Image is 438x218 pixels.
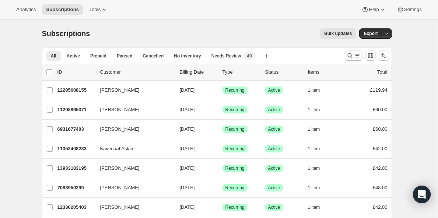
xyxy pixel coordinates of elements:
[320,28,356,39] button: Bulk updates
[357,4,390,15] button: Help
[225,146,245,152] span: Recurring
[308,185,320,191] span: 1 item
[268,204,280,210] span: Active
[57,204,94,211] p: 12330205403
[85,4,112,15] button: Tools
[308,204,320,210] span: 1 item
[222,68,259,76] div: Type
[57,106,94,113] p: 11298865371
[100,184,140,191] span: [PERSON_NAME]
[268,185,280,191] span: Active
[42,4,83,15] button: Subscriptions
[180,185,195,190] span: [DATE]
[373,165,388,171] span: £42.00
[180,68,217,76] p: Billing Date
[57,145,94,152] p: 11352408283
[180,204,195,210] span: [DATE]
[268,146,280,152] span: Active
[46,7,79,13] span: Subscriptions
[379,50,389,61] button: Sort the results
[57,184,94,191] p: 7083950299
[225,185,245,191] span: Recurring
[57,165,94,172] p: 13933183195
[404,7,422,13] span: Settings
[57,126,94,133] p: 6931677403
[308,68,345,76] div: Items
[57,163,388,173] div: 13933183195[PERSON_NAME][DATE]SuccessRecurringSuccessActive1 item£42.00
[359,28,382,39] button: Export
[211,53,241,59] span: Needs Review
[265,68,302,76] p: Status
[174,53,201,59] span: No inventory
[96,201,169,213] button: [PERSON_NAME]
[392,4,426,15] button: Settings
[308,183,328,193] button: 1 item
[42,29,90,38] span: Subscriptions
[57,68,94,76] p: ID
[180,126,195,132] span: [DATE]
[225,204,245,210] span: Recurring
[143,53,164,59] span: Cancelled
[100,204,140,211] span: [PERSON_NAME]
[57,85,388,95] div: 12285608155[PERSON_NAME][DATE]SuccessRecurringSuccessActive1 item£119.94
[100,106,140,113] span: [PERSON_NAME]
[308,105,328,115] button: 1 item
[96,84,169,96] button: [PERSON_NAME]
[373,107,388,112] span: £60.00
[345,50,362,61] button: Search and filter results
[308,144,328,154] button: 1 item
[308,87,320,93] span: 1 item
[268,87,280,93] span: Active
[308,163,328,173] button: 1 item
[308,126,320,132] span: 1 item
[308,146,320,152] span: 1 item
[308,165,320,171] span: 1 item
[96,104,169,116] button: [PERSON_NAME]
[261,51,273,61] button: Create new view
[57,124,388,134] div: 6931677403[PERSON_NAME][DATE]SuccessRecurringSuccessActive1 item£60.00
[369,7,379,13] span: Help
[100,165,140,172] span: [PERSON_NAME]
[225,126,245,132] span: Recurring
[324,31,352,36] span: Bulk updates
[96,123,169,135] button: [PERSON_NAME]
[373,146,388,151] span: £42.00
[180,165,195,171] span: [DATE]
[57,183,388,193] div: 7083950299[PERSON_NAME][DATE]SuccessRecurringSuccessActive1 item£48.00
[16,7,36,13] span: Analytics
[247,53,252,59] span: 49
[100,68,174,76] p: Customer
[373,185,388,190] span: £48.00
[89,7,101,13] span: Tools
[90,53,106,59] span: Prepaid
[308,85,328,95] button: 1 item
[308,124,328,134] button: 1 item
[225,165,245,171] span: Recurring
[96,143,169,155] button: Kayenaat Aslam
[57,144,388,154] div: 11352408283Kayenaat Aslam[DATE]SuccessRecurringSuccessActive1 item£42.00
[268,165,280,171] span: Active
[365,50,376,61] button: Customize table column order and visibility
[370,87,388,93] span: £119.94
[57,105,388,115] div: 11298865371[PERSON_NAME][DATE]SuccessRecurringSuccessActive1 item£60.00
[180,107,195,112] span: [DATE]
[57,87,94,94] p: 12285608155
[180,87,195,93] span: [DATE]
[96,162,169,174] button: [PERSON_NAME]
[225,107,245,113] span: Recurring
[268,126,280,132] span: Active
[373,126,388,132] span: £60.00
[12,4,40,15] button: Analytics
[180,146,195,151] span: [DATE]
[51,53,56,59] span: All
[96,182,169,194] button: [PERSON_NAME]
[100,145,135,152] span: Kayenaat Aslam
[117,53,133,59] span: Paused
[268,107,280,113] span: Active
[67,53,80,59] span: Active
[225,87,245,93] span: Recurring
[373,204,388,210] span: £42.00
[57,202,388,212] div: 12330205403[PERSON_NAME][DATE]SuccessRecurringSuccessActive1 item£42.00
[100,87,140,94] span: [PERSON_NAME]
[413,186,431,203] div: Open Intercom Messenger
